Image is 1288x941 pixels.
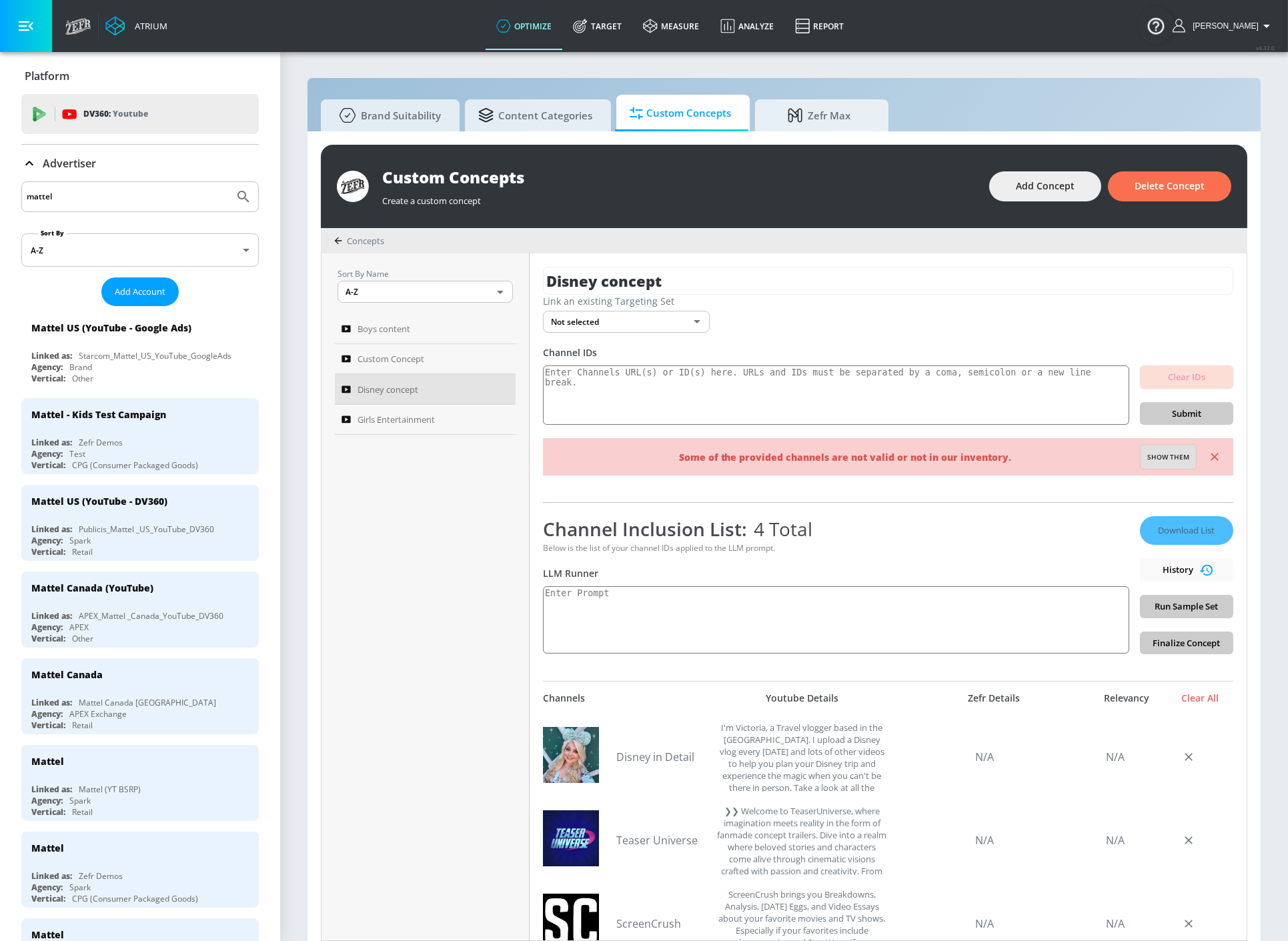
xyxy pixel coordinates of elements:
div: Retail [72,720,93,731]
span: Content Categories [478,99,592,131]
p: Platform [25,69,69,83]
p: DV360: [83,107,148,121]
div: Mattel [31,755,64,768]
div: A-Z [338,281,513,303]
div: Mattel US (YouTube - DV360) [31,495,167,508]
div: Linked as: [31,784,72,795]
div: Below is the list of your channel IDs applied to the LLM prompt. [543,542,1129,554]
button: Open Resource Center [1137,7,1175,44]
a: Atrium [105,16,167,36]
input: Search by name [27,188,229,205]
div: Agency: [31,535,63,546]
div: Vertical: [31,633,65,644]
button: Add Account [101,277,179,306]
div: Vertical: [31,893,65,904]
div: MattelLinked as:Zefr DemosAgency:SparkVertical:CPG (Consumer Packaged Goods) [21,832,259,908]
button: [PERSON_NAME] [1173,18,1275,34]
div: N/A [1082,805,1149,875]
div: Mattel Canada (YouTube)Linked as:APEX_Mattel _Canada_YouTube_DV360Agency:APEXVertical:Other [21,572,259,648]
span: Boys content [358,321,410,337]
label: Sort By [38,229,67,237]
span: 4 Total [747,516,812,542]
span: Add Account [115,284,165,299]
span: Zefr Max [768,99,870,131]
button: Submit Search [229,182,258,211]
div: Linked as: [31,437,72,448]
div: Zefr Demos [79,437,123,448]
div: Linked as: [31,524,72,535]
a: ScreenCrush [616,916,710,931]
div: Relevancy [1093,692,1160,704]
div: Agency: [31,622,63,633]
div: Vertical: [31,720,65,731]
div: Linked as: [31,870,72,882]
div: Spark [69,882,91,893]
span: v 4.32.0 [1256,44,1275,51]
a: Analyze [710,2,784,50]
span: login as: justin.nim@zefr.com [1187,21,1259,31]
span: Disney concept [358,381,418,397]
div: Mattel [31,842,64,854]
div: I'm Victoria, a Travel vlogger based in the UK. I upload a Disney vlog every Saturday and lots of... [716,722,888,792]
div: N/A [894,805,1075,875]
div: Link an existing Targeting Set [543,295,1233,307]
div: Mattel (YT BSRP) [79,784,141,795]
span: Add Concept [1016,178,1075,195]
div: Zefr Demos [79,870,123,882]
div: Vertical: [31,806,65,818]
div: MattelLinked as:Mattel (YT BSRP)Agency:SparkVertical:Retail [21,745,259,821]
a: Report [784,2,854,50]
div: Retail [72,806,93,818]
span: Clear IDs [1151,369,1223,385]
div: Agency: [31,882,63,893]
div: Test [69,448,85,459]
div: APEX [69,622,89,633]
div: Channel IDs [543,346,1233,359]
a: Teaser Universe [616,833,710,848]
div: Youtube Details [710,692,894,704]
button: Add Concept [989,171,1101,201]
span: Some of the provided channels are not valid or not in our inventory. [550,451,1141,463]
div: Mattel - Kids Test CampaignLinked as:Zefr DemosAgency:TestVertical:CPG (Consumer Packaged Goods) [21,398,259,474]
div: Agency: [31,795,63,806]
div: Mattel [31,928,64,941]
div: Other [72,633,93,644]
div: Agency: [31,448,63,459]
a: Disney in Detail [616,750,710,764]
div: Custom Concepts [382,166,976,188]
div: Mattel CanadaLinked as:Mattel Canada [GEOGRAPHIC_DATA]Agency:APEX ExchangeVertical:Retail [21,658,259,734]
a: Boys content [335,313,516,344]
div: Mattel US (YouTube - Google Ads)Linked as:Starcom_Mattel_US_YouTube_GoogleAdsAgency:BrandVertical... [21,311,259,387]
div: Linked as: [31,350,72,361]
div: Spark [69,795,91,806]
div: Vertical: [31,373,65,384]
a: measure [632,2,710,50]
span: Concepts [347,235,384,247]
div: N/A [1082,722,1149,792]
div: Clear All [1167,692,1233,704]
div: Channels [543,692,585,704]
div: Advertiser [21,145,259,182]
div: Channel Inclusion List: [543,516,1129,542]
button: Delete Concept [1108,171,1231,201]
div: N/A [894,722,1075,792]
div: CPG (Consumer Packaged Goods) [72,459,198,471]
span: Custom Concepts [630,97,731,129]
div: DV360: Youtube [21,94,259,134]
span: Show them [1147,451,1189,463]
button: Clear IDs [1140,365,1233,389]
a: Disney concept [335,374,516,405]
span: Girls Entertainment [358,411,435,427]
div: Mattel US (YouTube - Google Ads) [31,321,191,334]
div: Mattel Canada [GEOGRAPHIC_DATA] [79,697,216,708]
div: Not selected [543,311,710,333]
div: Retail [72,546,93,558]
div: Agency: [31,361,63,373]
div: Starcom_Mattel_US_YouTube_GoogleAds [79,350,231,361]
div: Mattel Canada [31,668,103,681]
div: Mattel Canada (YouTube) [31,582,153,594]
div: Mattel US (YouTube - DV360)Linked as:Publicis_Mattel _US_YouTube_DV360Agency:SparkVertical:Retail [21,485,259,561]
